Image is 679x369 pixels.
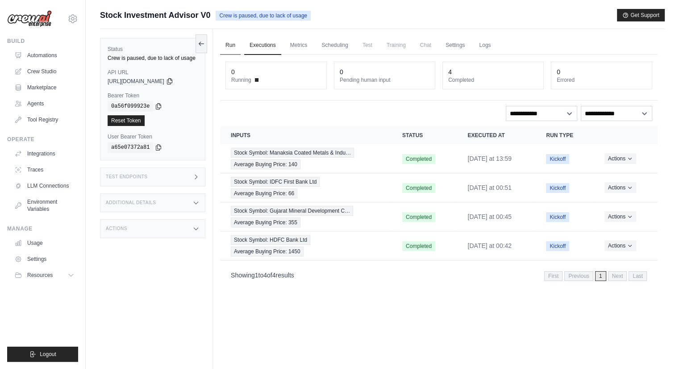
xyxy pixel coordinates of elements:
[535,126,593,144] th: Run Type
[231,177,381,198] a: View execution details for Stock Symbol
[108,46,198,53] label: Status
[402,183,435,193] span: Completed
[231,206,353,216] span: Stock Symbol: Gujarat Mineral Development C…
[546,212,569,222] span: Kickoff
[106,226,127,231] h3: Actions
[7,10,52,27] img: Logo
[474,36,496,55] a: Logs
[11,96,78,111] a: Agents
[231,148,354,158] span: Stock Symbol: Manaksia Coated Metals & Indu…
[220,264,658,287] nav: Pagination
[546,154,569,164] span: Kickoff
[231,159,300,169] span: Average Buying Price: 140
[7,225,78,232] div: Manage
[340,76,429,84] dt: Pending human input
[448,67,452,76] div: 4
[11,113,78,127] a: Tool Registry
[608,271,627,281] span: Next
[255,272,258,279] span: 1
[415,36,437,54] span: Chat is not available until the deployment is complete
[108,115,145,126] a: Reset Token
[544,271,562,281] span: First
[108,133,198,140] label: User Bearer Token
[357,36,378,54] span: Test
[285,36,313,55] a: Metrics
[467,242,512,249] time: August 16, 2025 at 00:42 IST
[629,271,647,281] span: Last
[272,272,276,279] span: 4
[106,174,148,180] h3: Test Endpoints
[316,36,353,55] a: Scheduling
[231,177,320,187] span: Stock Symbol: IDFC First Bank Ltd
[220,126,392,144] th: Inputs
[7,136,78,143] div: Operate
[564,271,593,281] span: Previous
[231,235,381,256] a: View execution details for Stock Symbol
[231,271,294,280] p: Showing to of results
[231,218,300,227] span: Average Buying Price: 355
[467,184,512,191] time: August 16, 2025 at 00:51 IST
[557,67,560,76] div: 0
[11,179,78,193] a: LLM Connections
[7,347,78,362] button: Logout
[617,9,665,21] button: Get Support
[604,211,636,222] button: Actions for execution
[108,69,198,76] label: API URL
[108,101,153,112] code: 0a56f099923e
[604,240,636,251] button: Actions for execution
[457,126,535,144] th: Executed at
[231,189,297,198] span: Average Buying Price: 66
[11,163,78,177] a: Traces
[108,55,198,62] div: Crew is paused, due to lack of usage
[231,76,251,84] span: Running
[467,213,512,220] time: August 16, 2025 at 00:45 IST
[467,155,512,162] time: August 17, 2025 at 13:59 IST
[544,271,647,281] nav: Pagination
[546,241,569,251] span: Kickoff
[27,272,53,279] span: Resources
[11,147,78,161] a: Integrations
[402,212,435,222] span: Completed
[7,38,78,45] div: Build
[557,76,646,84] dt: Errored
[231,148,381,169] a: View execution details for Stock Symbol
[11,252,78,266] a: Settings
[244,36,281,55] a: Executions
[108,142,153,153] code: a65e07372a81
[392,126,457,144] th: Status
[11,48,78,63] a: Automations
[100,9,210,21] span: Stock Investment Advisor V0
[546,183,569,193] span: Kickoff
[220,36,241,55] a: Run
[231,235,310,245] span: Stock Symbol: HDFC Bank Ltd
[216,11,311,21] span: Crew is paused, due to lack of usage
[231,67,235,76] div: 0
[604,182,636,193] button: Actions for execution
[11,236,78,250] a: Usage
[381,36,411,54] span: Training is not available until the deployment is complete
[106,200,156,205] h3: Additional Details
[11,195,78,216] a: Environment Variables
[402,241,435,251] span: Completed
[11,80,78,95] a: Marketplace
[595,271,606,281] span: 1
[402,154,435,164] span: Completed
[108,78,164,85] span: [URL][DOMAIN_NAME]
[231,247,304,256] span: Average Buying Price: 1450
[263,272,267,279] span: 4
[448,76,538,84] dt: Completed
[340,67,343,76] div: 0
[231,206,381,227] a: View execution details for Stock Symbol
[440,36,470,55] a: Settings
[40,351,56,358] span: Logout
[11,268,78,282] button: Resources
[11,64,78,79] a: Crew Studio
[108,92,198,99] label: Bearer Token
[604,153,636,164] button: Actions for execution
[220,126,658,287] section: Crew executions table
